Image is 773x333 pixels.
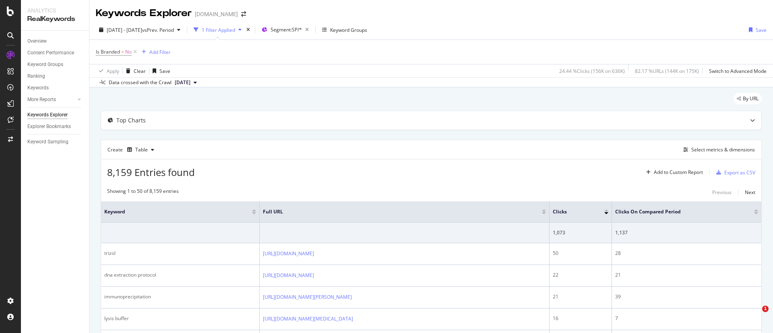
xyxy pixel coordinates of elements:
[691,146,755,153] div: Select metrics & dimensions
[109,79,172,86] div: Data crossed with the Crawl
[107,27,142,33] span: [DATE] - [DATE]
[319,23,370,36] button: Keyword Groups
[27,122,83,131] a: Explorer Bookmarks
[27,49,83,57] a: Content Performance
[195,10,238,18] div: [DOMAIN_NAME]
[104,293,256,300] div: immunoprecipitation
[104,208,240,215] span: Keyword
[27,60,63,69] div: Keyword Groups
[635,68,699,74] div: 82.17 % URLs ( 144K on 175K )
[553,229,609,236] div: 1,073
[745,188,755,197] button: Next
[172,78,200,87] button: [DATE]
[709,68,767,74] div: Switch to Advanced Mode
[615,208,742,215] span: Clicks On Compared Period
[27,111,68,119] div: Keywords Explorer
[271,26,302,33] span: Segment: SP/*
[27,49,74,57] div: Content Performance
[330,27,367,33] div: Keyword Groups
[149,64,170,77] button: Save
[159,68,170,74] div: Save
[559,68,625,74] div: 24.44 % Clicks ( 156K on 636K )
[27,37,83,46] a: Overview
[190,23,245,36] button: 1 Filter Applied
[553,271,609,279] div: 22
[107,188,179,197] div: Showing 1 to 50 of 8,159 entries
[27,138,68,146] div: Keyword Sampling
[202,27,235,33] div: 1 Filter Applied
[27,138,83,146] a: Keyword Sampling
[27,84,83,92] a: Keywords
[123,64,146,77] button: Clear
[615,293,758,300] div: 39
[27,72,83,81] a: Ranking
[553,250,609,257] div: 50
[615,250,758,257] div: 28
[263,271,314,279] a: [URL][DOMAIN_NAME]
[263,315,353,323] a: [URL][DOMAIN_NAME][MEDICAL_DATA]
[107,165,195,179] span: 8,159 Entries found
[96,23,184,36] button: [DATE] - [DATE]vsPrev. Period
[27,60,83,69] a: Keyword Groups
[27,37,47,46] div: Overview
[553,293,609,300] div: 21
[138,47,171,57] button: Add Filter
[756,27,767,33] div: Save
[27,84,49,92] div: Keywords
[149,49,171,56] div: Add Filter
[734,93,762,104] div: legacy label
[134,68,146,74] div: Clear
[27,95,56,104] div: More Reports
[107,68,119,74] div: Apply
[104,271,256,279] div: dna extraction protocol
[762,306,769,312] span: 1
[27,72,45,81] div: Ranking
[746,23,767,36] button: Save
[263,293,352,301] a: [URL][DOMAIN_NAME][PERSON_NAME]
[27,6,83,14] div: Analytics
[121,48,124,55] span: =
[27,14,83,24] div: RealKeywords
[175,79,190,86] span: 2025 Jun. 24th
[96,48,120,55] span: Is Branded
[142,27,174,33] span: vs Prev. Period
[27,95,75,104] a: More Reports
[245,26,252,34] div: times
[27,122,71,131] div: Explorer Bookmarks
[615,315,758,322] div: 7
[680,145,755,155] button: Select metrics & dimensions
[743,96,759,101] span: By URL
[615,271,758,279] div: 21
[615,229,758,236] div: 1,137
[241,11,246,17] div: arrow-right-arrow-left
[135,147,148,152] div: Table
[745,189,755,196] div: Next
[27,111,83,119] a: Keywords Explorer
[104,250,256,257] div: trizol
[263,208,529,215] span: Full URL
[125,46,132,58] span: No
[712,189,732,196] div: Previous
[96,6,192,20] div: Keywords Explorer
[712,188,732,197] button: Previous
[724,169,755,176] div: Export as CSV
[263,250,314,258] a: [URL][DOMAIN_NAME]
[96,64,119,77] button: Apply
[746,306,765,325] iframe: Intercom live chat
[643,166,703,179] button: Add to Custom Report
[104,315,256,322] div: lysis buffer
[258,23,312,36] button: Segment:SP/*
[706,64,767,77] button: Switch to Advanced Mode
[713,166,755,179] button: Export as CSV
[107,143,157,156] div: Create
[116,116,146,124] div: Top Charts
[553,208,593,215] span: Clicks
[654,170,703,175] div: Add to Custom Report
[553,315,609,322] div: 16
[124,143,157,156] button: Table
